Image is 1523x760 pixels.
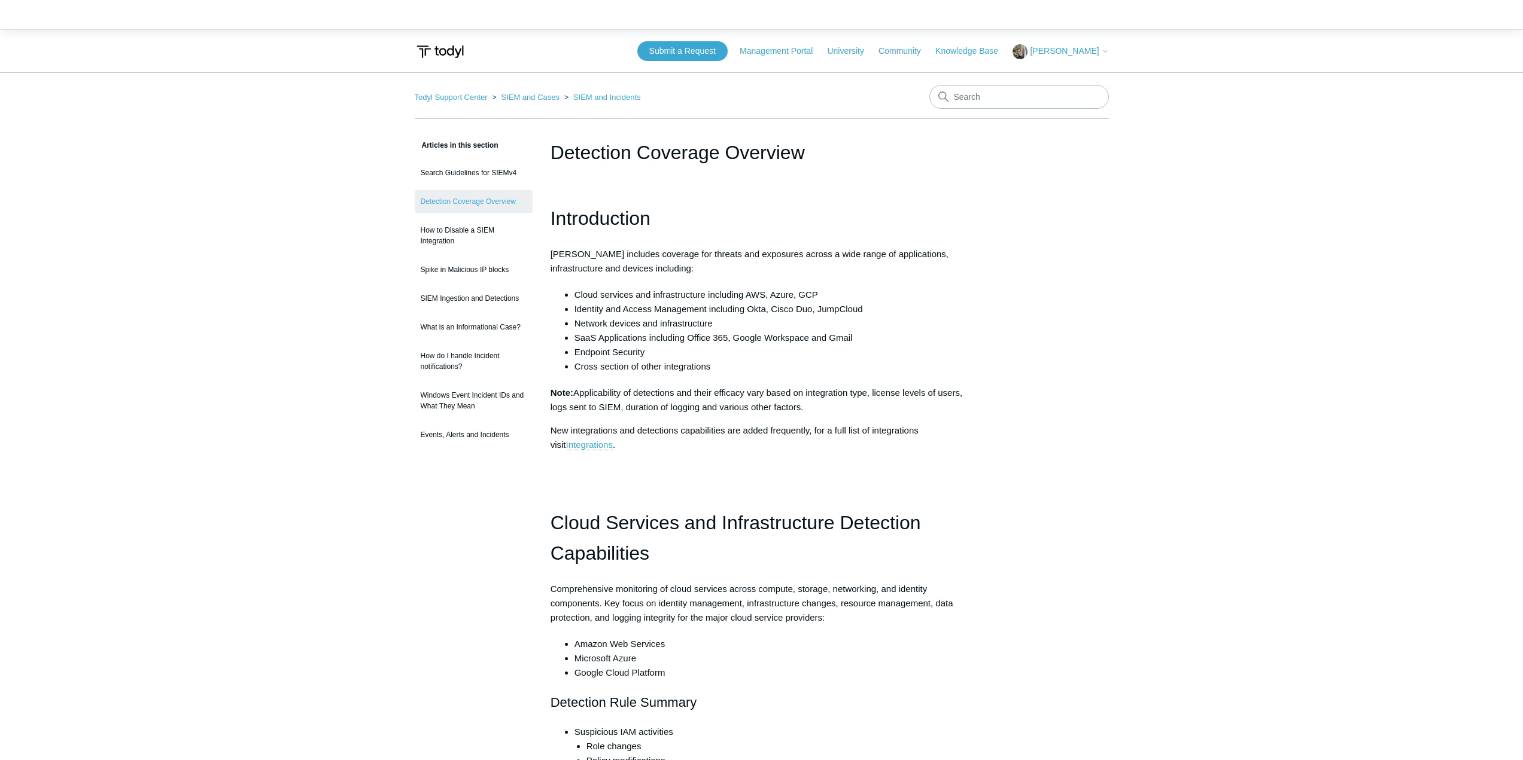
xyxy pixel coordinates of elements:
[415,423,533,446] a: Events, Alerts and Incidents
[551,692,973,713] h2: Detection Rule Summary
[929,85,1109,109] input: Search
[574,666,973,680] li: Google Cloud Platform
[551,582,973,625] p: Comprehensive monitoring of cloud services across compute, storage, networking, and identity comp...
[551,508,973,569] h1: Cloud Services and Infrastructure Detection Capabilities
[740,45,825,57] a: Management Portal
[574,345,973,359] li: Endpoint Security
[878,45,933,57] a: Community
[562,93,641,102] li: SIEM and Incidents
[415,219,533,252] a: How to Disable a SIEM Integration
[566,439,613,450] a: Integrations
[415,316,533,338] a: What is an Informational Case?
[573,93,641,102] a: SIEM and Incidents
[551,386,973,414] p: Applicability of detections and their efficacy vary based on integration type, license levels of ...
[551,423,973,452] p: New integrations and detections capabilities are added frequently, for a full list of integration...
[551,387,573,398] strong: Note:
[586,739,973,753] li: Role changes
[415,190,533,213] a: Detection Coverage Overview
[415,141,498,149] span: Articles in this section
[551,138,973,167] h1: Detection Coverage Overview
[637,41,728,61] a: Submit a Request
[574,651,973,666] li: Microsoft Azure
[501,93,560,102] a: SIEM and Cases
[574,331,973,345] li: SaaS Applications including Office 365, Google Workspace and Gmail
[490,93,561,102] li: SIEM and Cases
[415,93,490,102] li: Todyl Support Center
[415,41,466,63] img: Todyl Support Center Help Center home page
[415,258,533,281] a: Spike in Malicious IP blocks
[415,344,533,378] a: How do I handle Incident notifications?
[574,637,973,651] li: Amazon Web Services
[1030,46,1099,56] span: [PERSON_NAME]
[415,161,533,184] a: Search Guidelines for SIEMv4
[415,384,533,417] a: Windows Event Incident IDs and What They Mean
[574,316,973,331] li: Network devices and infrastructure
[574,302,973,316] li: Identity and Access Management including Okta, Cisco Duo, JumpCloud
[1013,44,1108,59] button: [PERSON_NAME]
[574,359,973,374] li: Cross section of other integrations
[935,45,1010,57] a: Knowledge Base
[415,287,533,310] a: SIEM Ingestion and Detections
[551,247,973,276] p: [PERSON_NAME] includes coverage for threats and exposures across a wide range of applications, in...
[415,93,488,102] a: Todyl Support Center
[551,203,973,234] h1: Introduction
[827,45,876,57] a: University
[574,288,973,302] li: Cloud services and infrastructure including AWS, Azure, GCP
